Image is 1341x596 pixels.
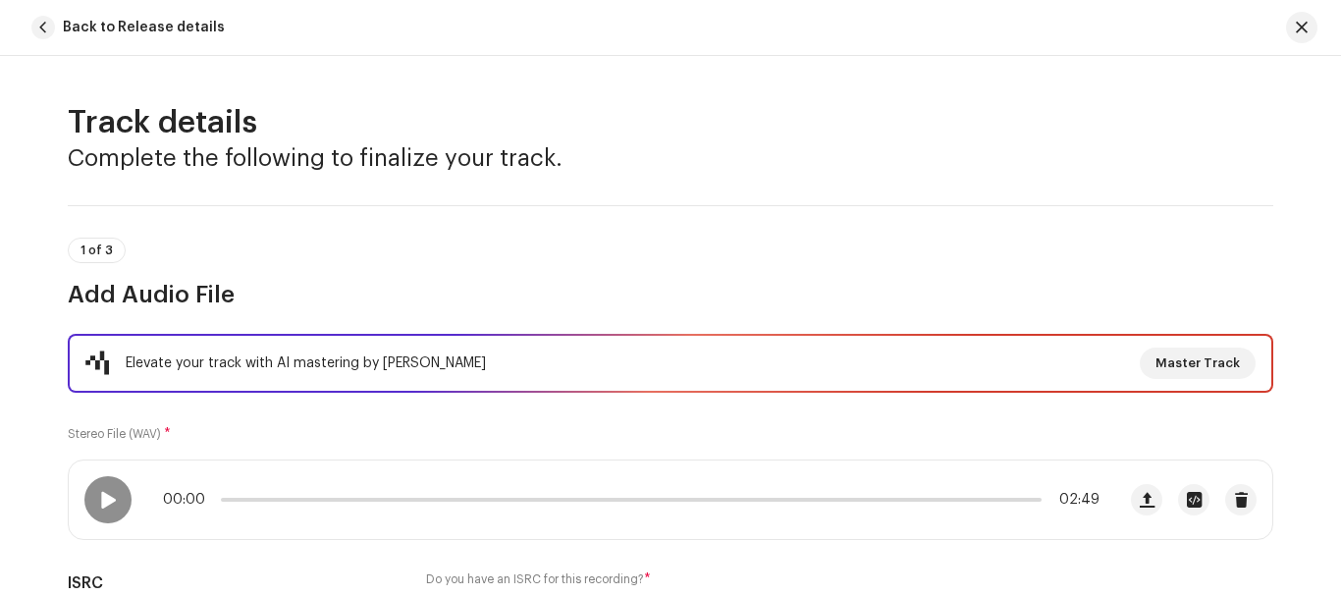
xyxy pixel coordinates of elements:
[1140,348,1256,379] button: Master Track
[126,352,486,375] div: Elevate your track with AI mastering by [PERSON_NAME]
[68,279,1273,310] h3: Add Audio File
[68,103,1273,142] h2: Track details
[426,571,915,587] label: Do you have an ISRC for this recording?
[1155,344,1240,383] span: Master Track
[68,142,1273,174] h3: Complete the following to finalize your track.
[68,571,395,595] h5: ISRC
[1049,492,1100,508] span: 02:49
